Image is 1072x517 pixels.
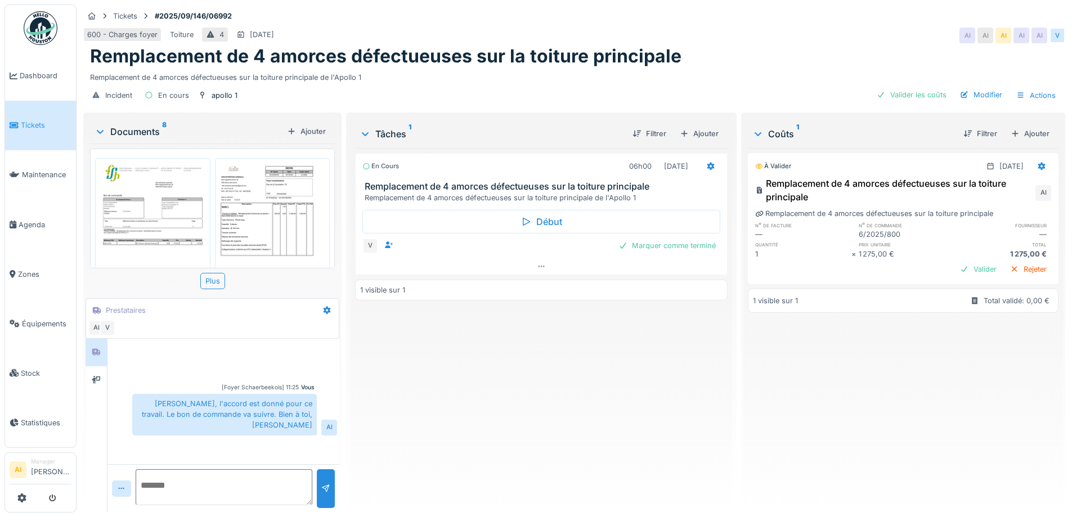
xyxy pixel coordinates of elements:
[629,161,652,172] div: 06h00
[1011,87,1061,104] div: Actions
[959,28,975,43] div: AI
[755,241,851,248] h6: quantité
[282,124,330,139] div: Ajouter
[1006,126,1054,141] div: Ajouter
[5,398,76,447] a: Statistiques
[955,241,1051,248] h6: total
[365,181,722,192] h3: Remplacement de 4 amorces défectueuses sur la toiture principale
[100,320,115,336] div: V
[10,457,71,484] a: AI Manager[PERSON_NAME]
[21,368,71,379] span: Stock
[955,222,1051,229] h6: fournisseur
[362,210,720,233] div: Début
[18,269,71,280] span: Zones
[301,383,315,392] div: Vous
[98,161,208,316] img: 1fm71zu20n5ap4cdb2cy6gqwujd8
[1031,28,1047,43] div: AI
[872,87,951,102] div: Valider les coûts
[150,11,236,21] strong: #2025/09/146/06992
[22,318,71,329] span: Équipements
[955,249,1051,259] div: 1 275,00 €
[24,11,57,45] img: Badge_color-CXgf-gQk.svg
[851,249,859,259] div: ×
[956,87,1007,102] div: Modifier
[10,461,26,478] li: AI
[362,238,378,254] div: V
[1049,28,1065,43] div: V
[250,29,274,40] div: [DATE]
[859,229,955,240] div: 6/2025/800
[675,126,723,141] div: Ajouter
[162,125,167,138] sup: 8
[5,249,76,299] a: Zones
[19,219,71,230] span: Agenda
[20,70,71,81] span: Dashboard
[753,295,798,306] div: 1 visible sur 1
[132,394,317,435] div: [PERSON_NAME], l'accord est donné pour ce travail. Le bon de commande va suivre. Bien à toi, [PER...
[5,299,76,348] a: Équipements
[664,161,688,172] div: [DATE]
[959,126,1002,141] div: Filtrer
[365,192,722,203] div: Remplacement de 4 amorces défectueuses sur la toiture principale de l'Apollo 1
[360,127,623,141] div: Tâches
[212,90,237,101] div: apollo 1
[628,126,671,141] div: Filtrer
[977,28,993,43] div: AI
[88,320,104,336] div: AI
[755,161,791,171] div: À valider
[755,249,851,259] div: 1
[755,177,1033,204] div: Remplacement de 4 amorces défectueuses sur la toiture principale
[5,200,76,249] a: Agenda
[218,161,328,303] img: cx6hoaeku90ek3xao1cazqe1jdz6
[90,68,1058,83] div: Remplacement de 4 amorces défectueuses sur la toiture principale de l'Apollo 1
[105,90,132,101] div: Incident
[1035,185,1051,201] div: AI
[87,29,158,40] div: 600 - Charges foyer
[31,457,71,482] li: [PERSON_NAME]
[321,420,337,435] div: AI
[409,127,411,141] sup: 1
[200,273,225,289] div: Plus
[5,51,76,101] a: Dashboard
[21,120,71,131] span: Tickets
[956,262,1001,277] div: Valider
[859,241,955,248] h6: prix unitaire
[755,222,851,229] h6: n° de facture
[21,417,71,428] span: Statistiques
[5,101,76,150] a: Tickets
[755,229,851,240] div: —
[31,457,71,466] div: Manager
[859,222,955,229] h6: n° de commande
[362,161,399,171] div: En cours
[113,11,137,21] div: Tickets
[859,249,955,259] div: 1 275,00 €
[752,127,954,141] div: Coûts
[5,150,76,200] a: Maintenance
[219,29,224,40] div: 4
[614,238,720,253] div: Marquer comme terminé
[1006,262,1051,277] div: Rejeter
[955,229,1051,240] div: —
[106,305,146,316] div: Prestataires
[22,169,71,180] span: Maintenance
[222,383,299,392] div: [Foyer Schaerbeekois] 11:25
[90,46,681,67] h1: Remplacement de 4 amorces défectueuses sur la toiture principale
[999,161,1024,172] div: [DATE]
[158,90,189,101] div: En cours
[755,208,993,219] div: Remplacement de 4 amorces défectueuses sur la toiture principale
[1013,28,1029,43] div: AI
[95,125,282,138] div: Documents
[984,295,1049,306] div: Total validé: 0,00 €
[5,348,76,398] a: Stock
[170,29,194,40] div: Toiture
[360,285,405,295] div: 1 visible sur 1
[796,127,799,141] sup: 1
[995,28,1011,43] div: AI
